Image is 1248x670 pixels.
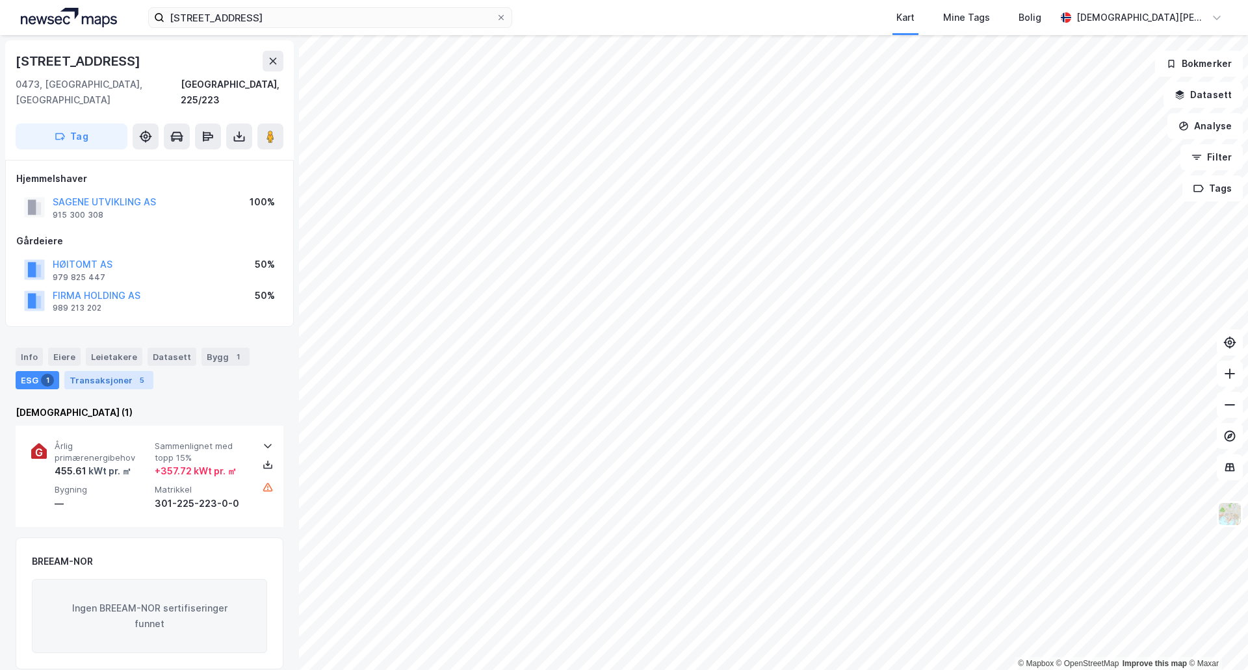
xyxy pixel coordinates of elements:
[16,171,283,187] div: Hjemmelshaver
[55,496,149,511] div: —
[53,303,101,313] div: 989 213 202
[1163,82,1243,108] button: Datasett
[255,257,275,272] div: 50%
[250,194,275,210] div: 100%
[1182,175,1243,201] button: Tags
[155,484,250,495] span: Matrikkel
[181,77,283,108] div: [GEOGRAPHIC_DATA], 225/223
[1167,113,1243,139] button: Analyse
[1217,502,1242,526] img: Z
[1076,10,1206,25] div: [DEMOGRAPHIC_DATA][PERSON_NAME]
[148,348,196,366] div: Datasett
[86,348,142,366] div: Leietakere
[155,496,250,511] div: 301-225-223-0-0
[32,579,267,653] div: Ingen BREEAM-NOR sertifiseringer funnet
[48,348,81,366] div: Eiere
[1180,144,1243,170] button: Filter
[255,288,275,303] div: 50%
[41,374,54,387] div: 1
[155,463,237,479] div: + 357.72 kWt pr. ㎡
[1123,659,1187,668] a: Improve this map
[135,374,148,387] div: 5
[943,10,990,25] div: Mine Tags
[16,123,127,149] button: Tag
[201,348,250,366] div: Bygg
[155,441,250,463] span: Sammenlignet med topp 15%
[86,463,131,479] div: kWt pr. ㎡
[32,554,93,569] div: BREEAM-NOR
[16,233,283,249] div: Gårdeiere
[1183,608,1248,670] div: Kontrollprogram for chat
[16,405,283,420] div: [DEMOGRAPHIC_DATA] (1)
[53,272,105,283] div: 979 825 447
[231,350,244,363] div: 1
[64,371,153,389] div: Transaksjoner
[16,51,143,71] div: [STREET_ADDRESS]
[1019,10,1041,25] div: Bolig
[1056,659,1119,668] a: OpenStreetMap
[164,8,496,27] input: Søk på adresse, matrikkel, gårdeiere, leietakere eller personer
[896,10,915,25] div: Kart
[21,8,117,27] img: logo.a4113a55bc3d86da70a041830d287a7e.svg
[1183,608,1248,670] iframe: Chat Widget
[55,441,149,463] span: Årlig primærenergibehov
[1155,51,1243,77] button: Bokmerker
[53,210,103,220] div: 915 300 308
[55,484,149,495] span: Bygning
[55,463,131,479] div: 455.61
[16,348,43,366] div: Info
[1018,659,1054,668] a: Mapbox
[16,371,59,389] div: ESG
[16,77,181,108] div: 0473, [GEOGRAPHIC_DATA], [GEOGRAPHIC_DATA]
